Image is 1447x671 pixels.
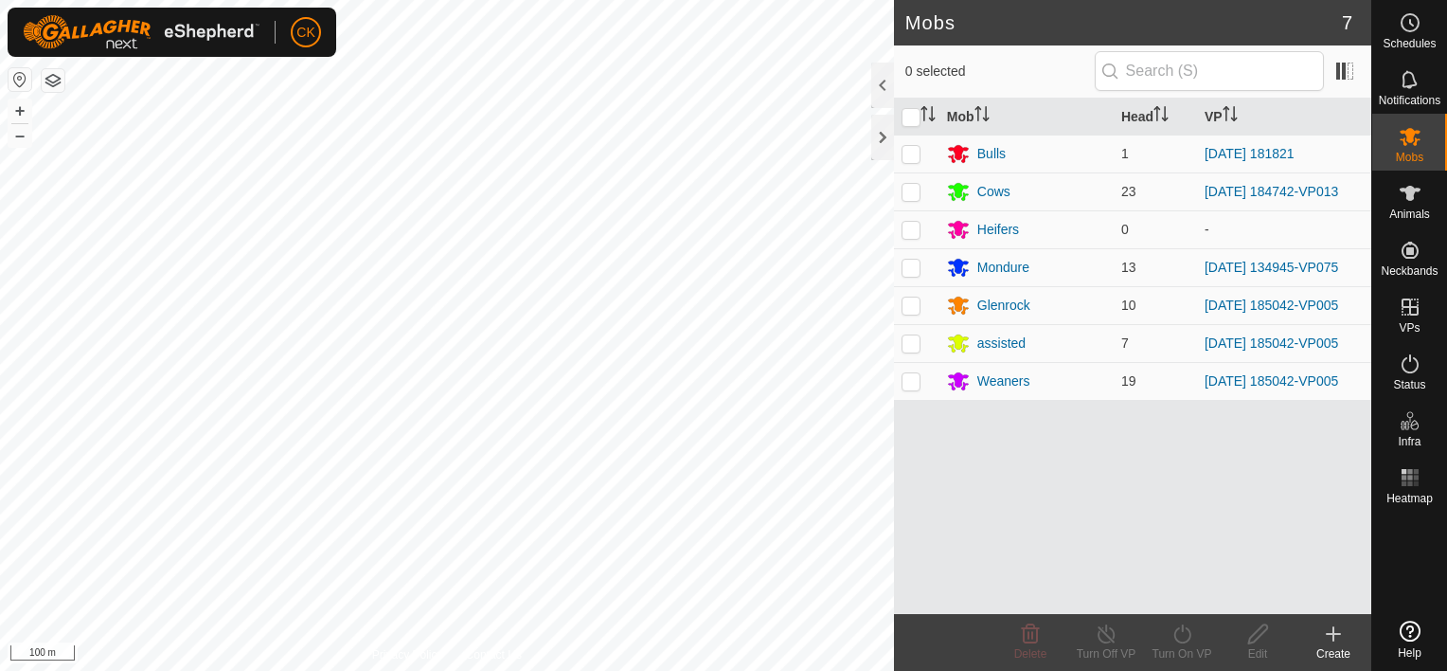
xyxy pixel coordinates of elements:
[1205,260,1338,275] a: [DATE] 134945-VP075
[905,62,1095,82] span: 0 selected
[1121,335,1129,351] span: 7
[977,220,1019,240] div: Heifers
[1014,647,1047,661] span: Delete
[1396,152,1423,163] span: Mobs
[1205,184,1338,199] a: [DATE] 184742-VP013
[1383,38,1436,49] span: Schedules
[920,109,936,124] p-sorticon: Activate to sort
[42,69,64,92] button: Map Layers
[296,23,314,43] span: CK
[977,372,1030,391] div: Weaners
[1223,109,1238,124] p-sorticon: Activate to sort
[1389,209,1430,220] span: Animals
[974,109,990,124] p-sorticon: Activate to sort
[9,100,31,122] button: +
[1205,373,1338,389] a: [DATE] 185042-VP005
[1342,9,1352,37] span: 7
[1393,379,1425,390] span: Status
[1398,647,1421,659] span: Help
[1386,493,1433,504] span: Heatmap
[1121,373,1136,389] span: 19
[466,646,522,663] a: Contact Us
[1205,335,1338,351] a: [DATE] 185042-VP005
[1144,645,1220,662] div: Turn On VP
[1114,99,1197,136] th: Head
[9,68,31,91] button: Reset Map
[1381,265,1438,277] span: Neckbands
[977,296,1030,316] div: Glenrock
[1205,146,1295,161] a: [DATE] 181821
[977,144,1006,164] div: Bulls
[977,182,1010,202] div: Cows
[1197,99,1371,136] th: VP
[1205,298,1338,313] a: [DATE] 185042-VP005
[372,646,443,663] a: Privacy Policy
[1121,184,1136,199] span: 23
[1399,322,1420,334] span: VPs
[23,15,259,49] img: Gallagher Logo
[1121,146,1129,161] span: 1
[1068,645,1144,662] div: Turn Off VP
[905,11,1342,34] h2: Mobs
[1398,436,1420,447] span: Infra
[1197,210,1371,248] td: -
[1121,260,1136,275] span: 13
[1121,222,1129,237] span: 0
[977,334,1026,354] div: assisted
[1372,613,1447,666] a: Help
[9,124,31,147] button: –
[1095,51,1324,91] input: Search (S)
[939,99,1114,136] th: Mob
[1121,298,1136,313] span: 10
[977,258,1029,278] div: Mondure
[1379,95,1440,106] span: Notifications
[1220,645,1295,662] div: Edit
[1295,645,1371,662] div: Create
[1153,109,1169,124] p-sorticon: Activate to sort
